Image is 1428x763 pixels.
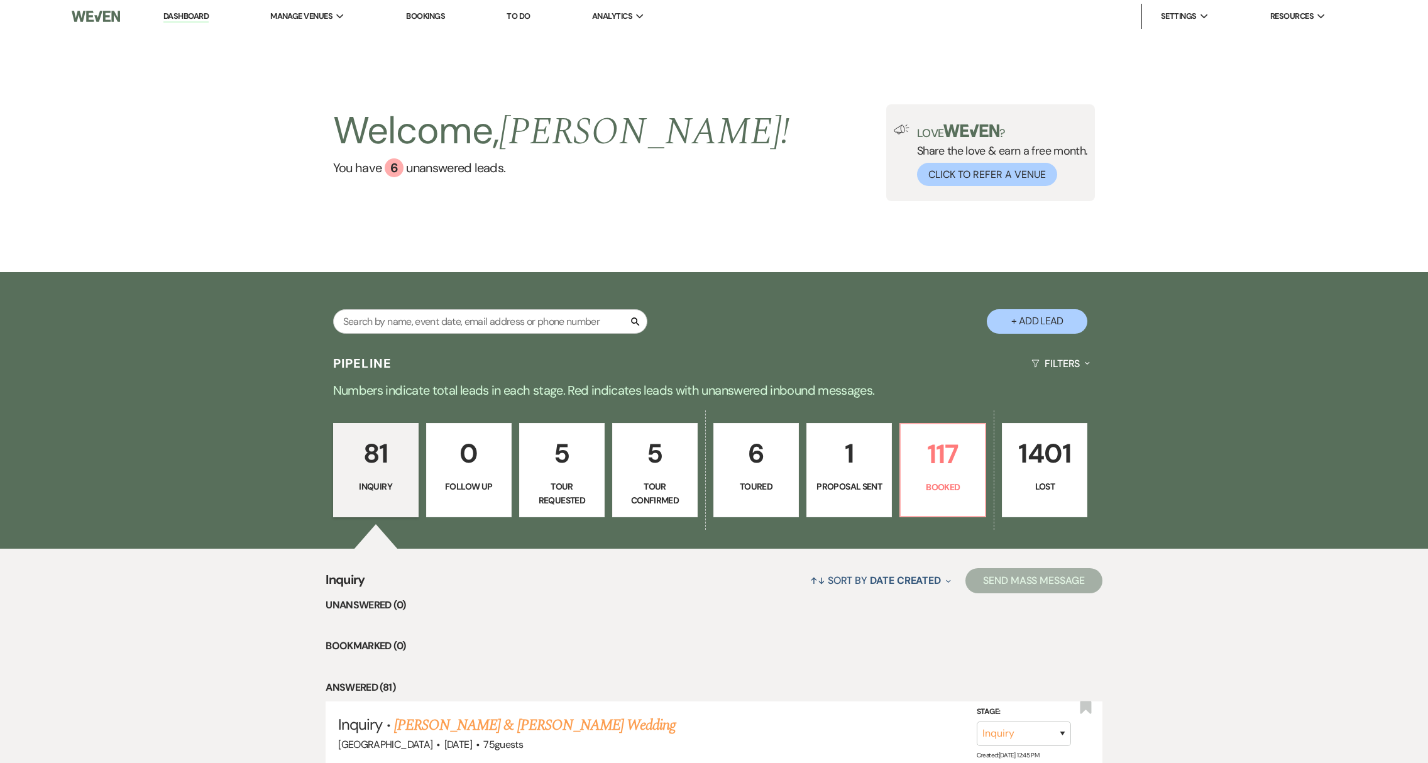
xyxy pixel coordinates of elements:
p: Love ? [917,124,1088,139]
a: [PERSON_NAME] & [PERSON_NAME] Wedding [394,714,676,737]
a: To Do [507,11,530,21]
span: Inquiry [338,715,382,734]
a: 5Tour Requested [519,423,605,517]
p: 1401 [1010,432,1079,475]
h2: Welcome, [333,104,790,158]
span: Manage Venues [270,10,332,23]
button: Filters [1026,347,1095,380]
a: 5Tour Confirmed [612,423,698,517]
img: loud-speaker-illustration.svg [894,124,909,134]
span: [GEOGRAPHIC_DATA] [338,738,432,751]
li: Unanswered (0) [326,597,1102,613]
input: Search by name, event date, email address or phone number [333,309,647,334]
a: 1401Lost [1002,423,1087,517]
span: Created: [DATE] 12:45 PM [977,751,1039,759]
p: Tour Requested [527,480,596,508]
p: 5 [620,432,689,475]
span: ↑↓ [810,574,825,587]
a: 6Toured [713,423,799,517]
p: 0 [434,432,503,475]
a: 1Proposal Sent [806,423,892,517]
label: Stage: [977,705,1071,719]
a: 117Booked [899,423,986,517]
li: Bookmarked (0) [326,638,1102,654]
span: Resources [1270,10,1314,23]
p: 5 [527,432,596,475]
span: 75 guests [483,738,523,751]
button: Sort By Date Created [805,564,956,597]
div: 6 [385,158,404,177]
span: [DATE] [444,738,472,751]
p: Numbers indicate total leads in each stage. Red indicates leads with unanswered inbound messages. [261,380,1167,400]
span: [PERSON_NAME] ! [499,103,789,161]
p: Proposal Sent [815,480,884,493]
p: Follow Up [434,480,503,493]
a: 0Follow Up [426,423,512,517]
p: 117 [908,433,977,475]
button: Send Mass Message [965,568,1102,593]
span: Date Created [870,574,941,587]
p: Inquiry [341,480,410,493]
img: Weven Logo [72,3,120,30]
h3: Pipeline [333,354,392,372]
span: Inquiry [326,570,365,597]
img: weven-logo-green.svg [943,124,999,137]
span: Analytics [592,10,632,23]
span: Settings [1161,10,1197,23]
div: Share the love & earn a free month. [909,124,1088,186]
button: + Add Lead [987,309,1087,334]
p: 1 [815,432,884,475]
p: Lost [1010,480,1079,493]
p: 81 [341,432,410,475]
a: 81Inquiry [333,423,419,517]
p: Tour Confirmed [620,480,689,508]
a: You have 6 unanswered leads. [333,158,790,177]
a: Bookings [406,11,445,21]
li: Answered (81) [326,679,1102,696]
p: Toured [722,480,791,493]
p: Booked [908,480,977,494]
p: 6 [722,432,791,475]
button: Click to Refer a Venue [917,163,1057,186]
a: Dashboard [163,11,209,23]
